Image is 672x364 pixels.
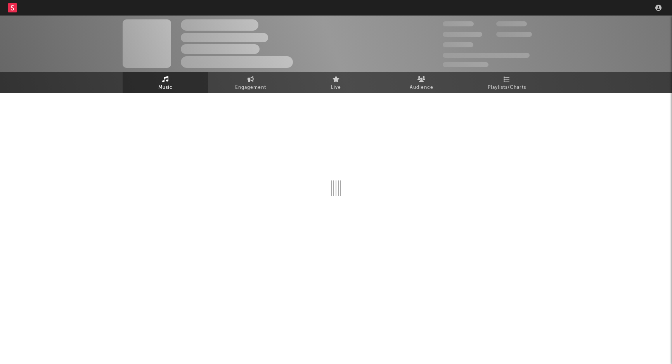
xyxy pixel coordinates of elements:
[331,83,341,92] span: Live
[410,83,433,92] span: Audience
[443,53,530,58] span: 50.000.000 Monthly Listeners
[123,72,208,93] a: Music
[443,62,488,67] span: Jump Score: 85.0
[443,42,473,47] span: 100.000
[208,72,293,93] a: Engagement
[158,83,173,92] span: Music
[496,32,532,37] span: 1.000.000
[488,83,526,92] span: Playlists/Charts
[443,21,474,26] span: 300.000
[379,72,464,93] a: Audience
[496,21,527,26] span: 100.000
[443,32,482,37] span: 50.000.000
[464,72,549,93] a: Playlists/Charts
[293,72,379,93] a: Live
[235,83,266,92] span: Engagement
